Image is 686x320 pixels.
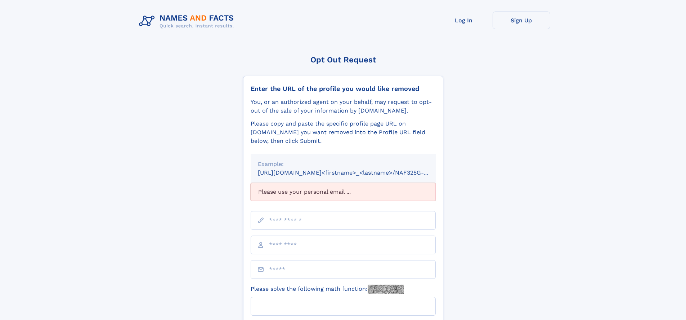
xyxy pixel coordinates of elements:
a: Log In [435,12,493,29]
small: [URL][DOMAIN_NAME]<firstname>_<lastname>/NAF325G-xxxxxxxx [258,169,449,176]
div: Enter the URL of the profile you would like removed [251,85,436,93]
img: Logo Names and Facts [136,12,240,31]
div: Please use your personal email ... [251,183,436,201]
a: Sign Up [493,12,550,29]
div: Please copy and paste the specific profile page URL on [DOMAIN_NAME] you want removed into the Pr... [251,119,436,145]
div: Example: [258,160,429,168]
div: Opt Out Request [243,55,443,64]
label: Please solve the following math function: [251,285,404,294]
div: You, or an authorized agent on your behalf, may request to opt-out of the sale of your informatio... [251,98,436,115]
